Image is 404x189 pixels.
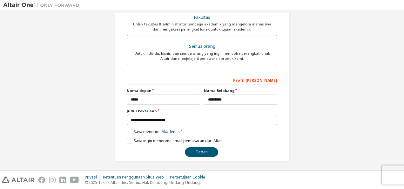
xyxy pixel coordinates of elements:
label: Judul Pekerjaan [127,108,277,114]
div: Persetujuan Cookie [170,175,209,180]
a: Akademis [162,129,180,134]
img: linkedin.svg [59,177,66,183]
img: facebook.svg [38,177,45,183]
img: instagram.svg [49,177,56,183]
div: Privasi [85,175,103,180]
div: Untuk fakultas & administrator lembaga akademik yang mengelola mahasiswa dan mengakses perangkat ... [131,22,273,32]
div: Profil [PERSON_NAME] [127,75,277,85]
img: youtube.svg [70,177,79,183]
label: Nama depan [127,88,200,93]
img: Altair Satu [3,2,83,8]
p: © [85,180,209,185]
font: 2025 Teknik Altair, Inc. Semua Hak Dilindungi Undang-Undang. [88,180,201,185]
button: Depan [185,147,218,157]
img: altair_logo.svg [2,177,35,183]
label: Saya menerima [127,129,180,134]
div: Ketentuan Penggunaan Situs Web [103,175,170,180]
label: Saya ingin menerima email pemasaran dari Altair [127,138,223,143]
div: Semua orang [131,42,273,51]
label: Nama Belakang [204,88,277,93]
div: Untuk individu, bisnis, dan semua orang yang ingin mencoba perangkat lunak Altair dan menjelajahi... [131,51,273,61]
div: Fakultas [131,13,273,22]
